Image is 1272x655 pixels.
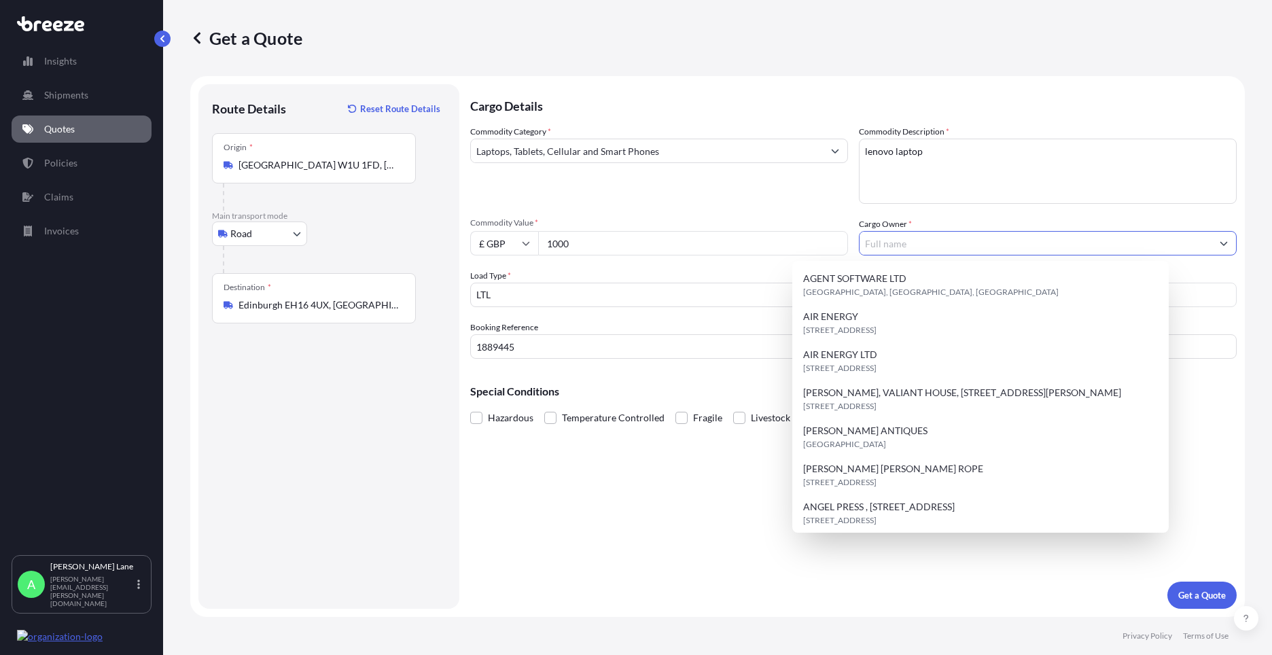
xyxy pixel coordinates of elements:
span: [PERSON_NAME] ANTIQUES [803,424,927,438]
button: Select transport [212,222,307,246]
span: [STREET_ADDRESS] [803,361,877,375]
p: Shipments [44,88,88,102]
span: [GEOGRAPHIC_DATA], [GEOGRAPHIC_DATA], [GEOGRAPHIC_DATA] [803,285,1059,299]
span: Hazardous [488,408,533,428]
span: LTL [476,288,491,302]
span: Road [230,227,252,241]
span: Load Type [470,269,511,283]
span: [PERSON_NAME] [PERSON_NAME] ROPE [803,462,983,476]
p: [PERSON_NAME] Lane [50,561,135,572]
p: Policies [44,156,77,170]
p: Main transport mode [212,211,446,222]
p: [PERSON_NAME][EMAIL_ADDRESS][PERSON_NAME][DOMAIN_NAME] [50,575,135,607]
p: Privacy Policy [1123,631,1172,641]
p: Terms of Use [1183,631,1229,641]
img: organization-logo [17,630,103,643]
p: Special Conditions [470,386,1237,397]
input: Destination [238,298,399,312]
button: Show suggestions [823,139,847,163]
span: AGENT SOFTWARE LTD [803,272,906,285]
span: AIR ENERGY [803,310,858,323]
button: Show suggestions [1212,231,1236,255]
p: Insights [44,54,77,68]
span: Livestock [751,408,790,428]
p: Get a Quote [190,27,302,49]
span: Commodity Value [470,217,848,228]
div: Origin [224,142,253,153]
p: Claims [44,190,73,204]
p: Reset Route Details [360,102,440,116]
span: [STREET_ADDRESS] [803,476,877,489]
input: Type amount [538,231,848,255]
span: [STREET_ADDRESS] [803,323,877,337]
span: [GEOGRAPHIC_DATA] [803,438,886,451]
p: Cargo Details [470,84,1237,125]
p: Get a Quote [1178,588,1226,602]
input: Origin [238,158,399,172]
span: [STREET_ADDRESS] [803,400,877,413]
label: Commodity Description [859,125,949,139]
input: Full name [860,231,1212,255]
input: Your internal reference [470,334,848,359]
p: Invoices [44,224,79,238]
label: Commodity Category [470,125,551,139]
label: Booking Reference [470,321,538,334]
span: ANGEL PRESS , [STREET_ADDRESS] [803,500,955,514]
span: [STREET_ADDRESS] [803,514,877,527]
p: Route Details [212,101,286,117]
label: Cargo Owner [859,217,912,231]
span: Temperature Controlled [562,408,665,428]
span: A [27,578,35,591]
div: Destination [224,282,271,293]
input: Select a commodity type [471,139,823,163]
span: AIR ENERGY LTD [803,348,877,361]
span: Fragile [693,408,722,428]
p: Quotes [44,122,75,136]
span: [PERSON_NAME], VALIANT HOUSE, [STREET_ADDRESS][PERSON_NAME] [803,386,1121,400]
